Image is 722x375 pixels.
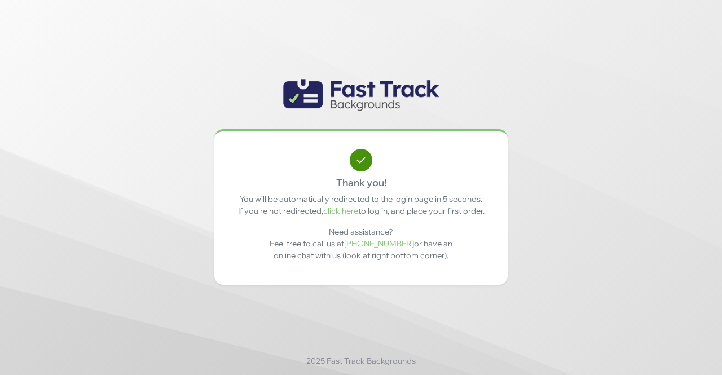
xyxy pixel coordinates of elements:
[232,193,490,217] p: You will be automatically redirected to the login page in 5 seconds. If you're not redirected, to...
[323,206,358,216] a: click here
[232,177,490,188] h4: Thank you!
[344,239,414,249] span: [PHONE_NUMBER]
[264,226,458,262] p: Need assistance? Feel free to call us at or have an online chat with us (look at right bottom cor...
[306,355,416,367] span: 2025 Fast Track Backgrounds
